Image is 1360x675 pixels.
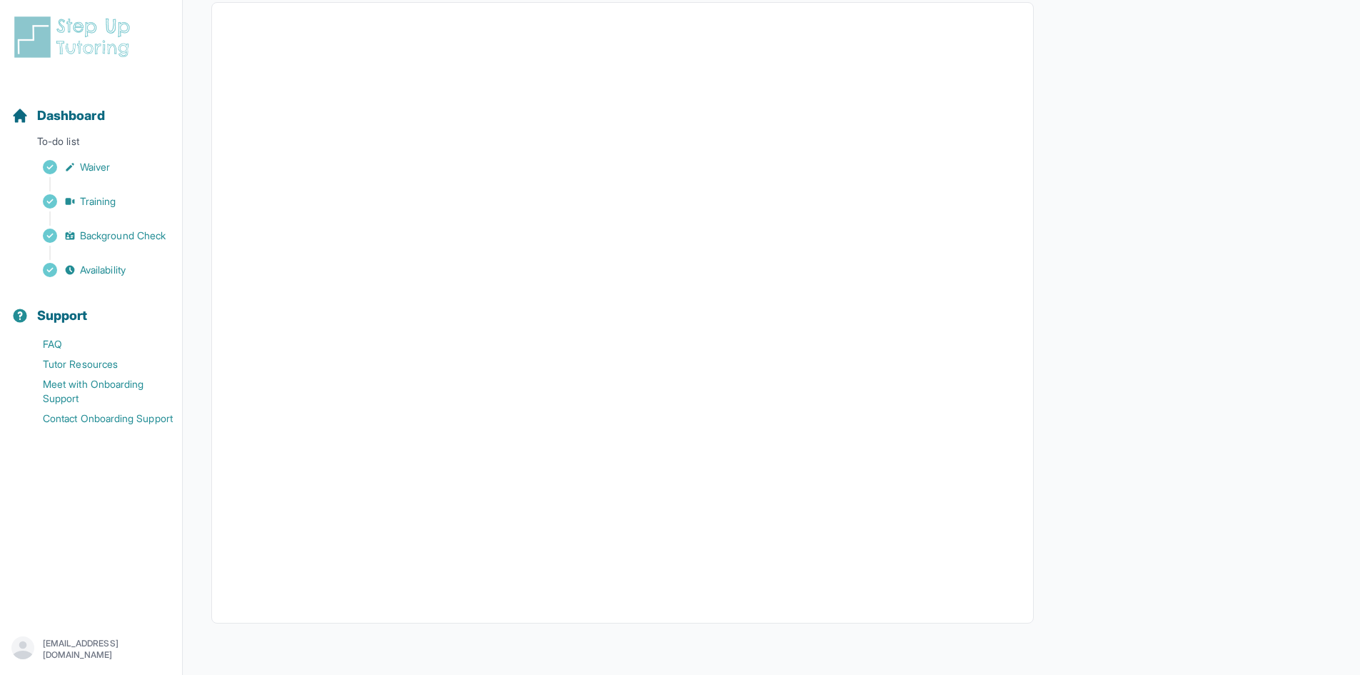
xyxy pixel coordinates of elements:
a: Dashboard [11,106,105,126]
a: Meet with Onboarding Support [11,374,182,409]
p: [EMAIL_ADDRESS][DOMAIN_NAME] [43,638,171,661]
span: Waiver [80,160,110,174]
a: Background Check [11,226,182,246]
iframe: To enrich screen reader interactions, please activate Accessibility in Grammarly extension settings [229,20,1016,606]
a: Training [11,191,182,211]
a: FAQ [11,334,182,354]
span: Dashboard [37,106,105,126]
p: To-do list [6,134,176,154]
a: Tutor Resources [11,354,182,374]
span: Support [37,306,88,326]
button: Dashboard [6,83,176,131]
span: Availability [80,263,126,277]
span: Training [80,194,116,209]
button: Support [6,283,176,331]
span: Background Check [80,229,166,243]
a: Availability [11,260,182,280]
button: [EMAIL_ADDRESS][DOMAIN_NAME] [11,636,171,662]
a: Contact Onboarding Support [11,409,182,429]
img: logo [11,14,138,60]
a: Waiver [11,157,182,177]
